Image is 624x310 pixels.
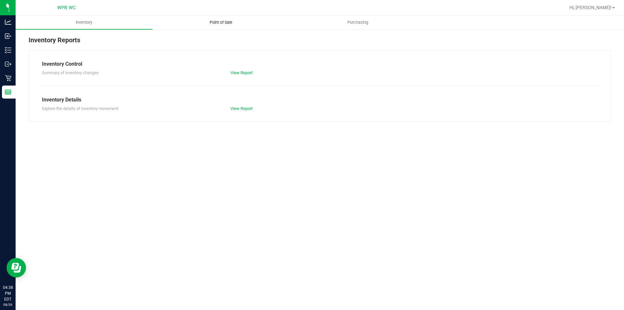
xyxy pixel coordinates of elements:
[152,16,289,29] a: Point of Sale
[42,96,598,104] div: Inventory Details
[5,75,11,81] inline-svg: Retail
[57,5,76,10] span: WPB WC
[42,106,118,111] span: Explore the details of inventory movement
[5,89,11,95] inline-svg: Reports
[5,61,11,67] inline-svg: Outbound
[42,60,598,68] div: Inventory Control
[569,5,612,10] span: Hi, [PERSON_NAME]!
[5,33,11,39] inline-svg: Inbound
[16,16,152,29] a: Inventory
[230,106,253,111] a: View Report
[29,35,611,50] div: Inventory Reports
[42,70,99,75] span: Summary of inventory changes
[3,302,13,307] p: 08/26
[3,285,13,302] p: 04:38 PM EDT
[5,47,11,53] inline-svg: Inventory
[6,258,26,277] iframe: Resource center
[201,20,241,25] span: Point of Sale
[230,70,253,75] a: View Report
[5,19,11,25] inline-svg: Analytics
[289,16,426,29] a: Purchasing
[67,20,101,25] span: Inventory
[339,20,377,25] span: Purchasing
